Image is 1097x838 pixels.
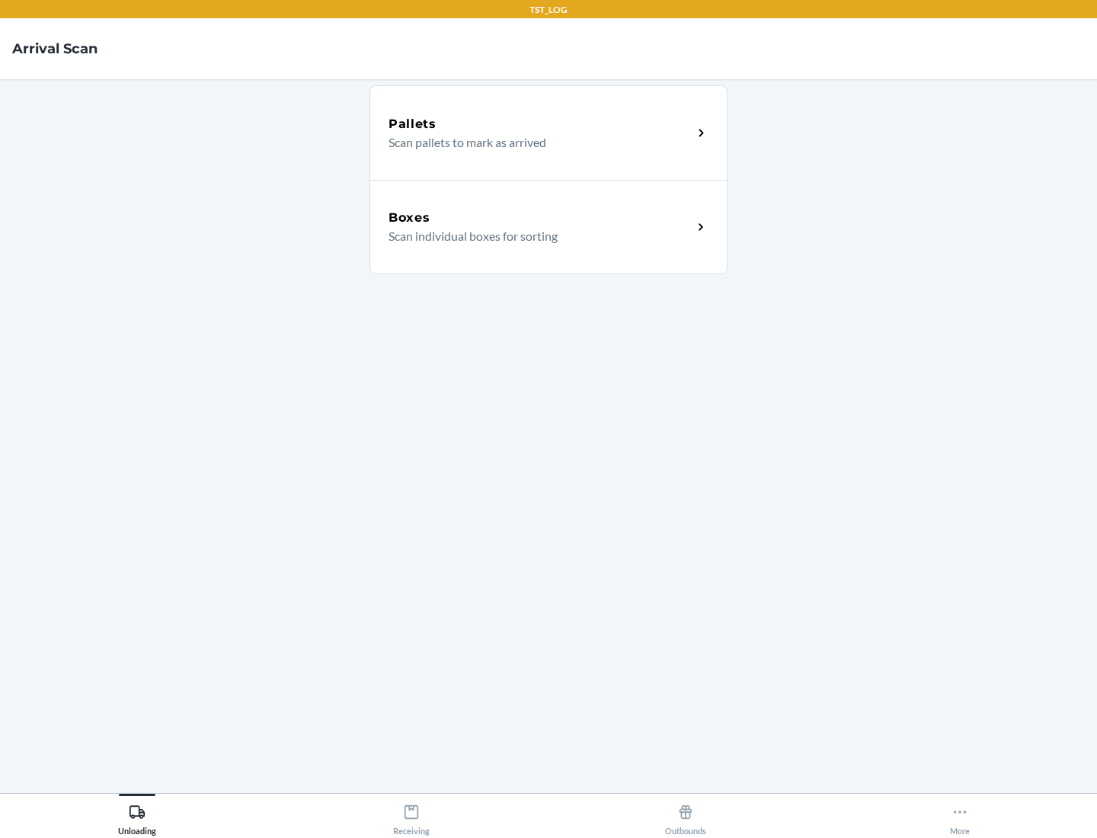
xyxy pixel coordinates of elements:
button: Receiving [274,794,548,836]
div: More [950,798,970,836]
h4: Arrival Scan [12,39,98,59]
div: Outbounds [665,798,706,836]
h5: Pallets [389,115,437,133]
button: More [823,794,1097,836]
p: TST_LOG [529,3,568,17]
a: BoxesScan individual boxes for sorting [369,180,728,274]
div: Unloading [118,798,156,836]
div: Receiving [393,798,430,836]
p: Scan pallets to mark as arrived [389,133,680,152]
a: PalletsScan pallets to mark as arrived [369,85,728,180]
h5: Boxes [389,209,430,227]
button: Outbounds [548,794,823,836]
p: Scan individual boxes for sorting [389,227,680,245]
